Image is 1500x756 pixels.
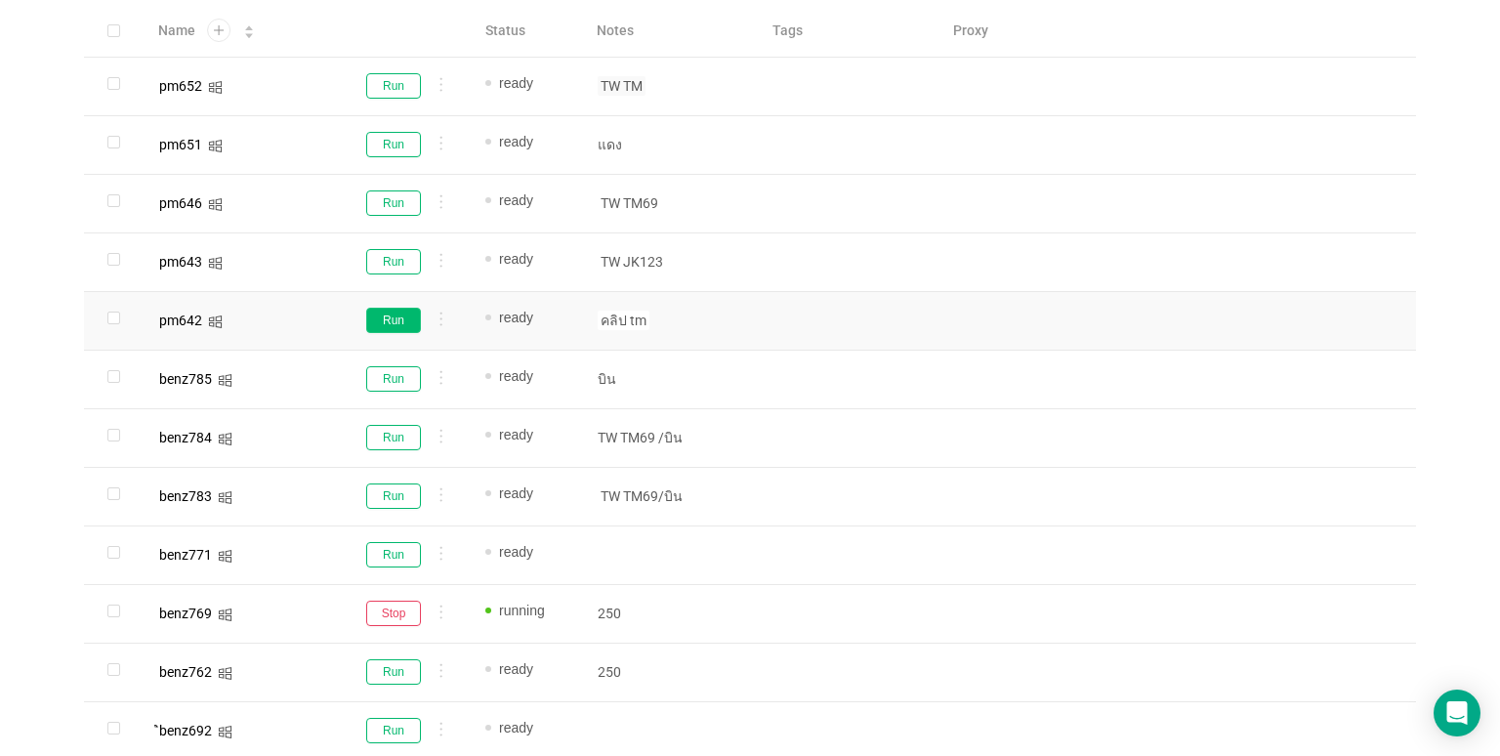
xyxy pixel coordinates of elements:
[159,548,212,562] div: benz771
[244,30,255,36] i: icon: caret-down
[598,135,740,154] p: แดง
[366,718,421,743] button: Run
[655,428,686,447] span: /บิน
[1434,690,1480,736] div: Open Intercom Messenger
[159,314,202,327] div: pm642
[244,23,255,29] i: icon: caret-up
[366,659,421,685] button: Run
[208,256,223,271] i: icon: windows
[485,21,525,41] span: Status
[366,425,421,450] button: Run
[218,432,232,446] i: icon: windows
[597,21,634,41] span: Notes
[218,490,232,505] i: icon: windows
[499,603,545,618] span: running
[499,192,533,208] span: ready
[598,486,686,506] span: TW TM69/บิน
[598,76,646,96] span: TW TM
[159,138,202,151] div: pm651
[208,139,223,153] i: icon: windows
[598,252,666,272] span: TW JK123
[598,369,740,389] p: บิน
[499,661,533,677] span: ready
[159,431,212,444] div: benz784
[159,724,212,737] div: ิbenz692
[218,549,232,564] i: icon: windows
[499,75,533,91] span: ready
[366,542,421,567] button: Run
[366,601,421,626] button: Stop
[366,366,421,392] button: Run
[243,22,255,36] div: Sort
[366,483,421,509] button: Run
[772,21,803,41] span: Tags
[598,428,740,447] p: TW TM69
[598,662,740,682] p: 250
[159,372,212,386] div: benz785
[158,21,195,41] span: Name
[218,608,232,622] i: icon: windows
[159,79,202,93] div: pm652
[159,196,202,210] div: pm646
[208,80,223,95] i: icon: windows
[499,368,533,384] span: ready
[218,373,232,388] i: icon: windows
[499,427,533,442] span: ready
[218,666,232,681] i: icon: windows
[366,132,421,157] button: Run
[366,73,421,99] button: Run
[598,193,661,213] span: TW TM69
[208,197,223,212] i: icon: windows
[366,249,421,274] button: Run
[499,251,533,267] span: ready
[499,134,533,149] span: ready
[499,544,533,560] span: ready
[208,315,223,329] i: icon: windows
[499,720,533,735] span: ready
[598,604,740,623] p: 250
[218,725,232,739] i: icon: windows
[159,607,212,620] div: benz769
[366,308,421,333] button: Run
[499,485,533,501] span: ready
[366,190,421,216] button: Run
[499,310,533,325] span: ready
[159,255,202,269] div: pm643
[953,21,988,41] span: Proxy
[159,665,212,679] div: benz762
[159,489,212,503] div: benz783
[598,311,649,330] span: คลิป tm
